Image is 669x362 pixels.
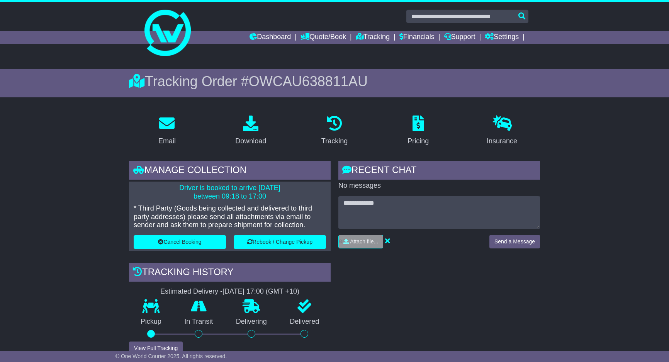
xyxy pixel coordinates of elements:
[173,318,225,326] p: In Transit
[153,113,181,149] a: Email
[250,31,291,44] a: Dashboard
[356,31,390,44] a: Tracking
[234,235,326,249] button: Rebook / Change Pickup
[338,182,540,190] p: No messages
[129,318,173,326] p: Pickup
[129,287,331,296] div: Estimated Delivery -
[487,136,517,146] div: Insurance
[485,31,519,44] a: Settings
[249,73,368,89] span: OWCAU638811AU
[115,353,227,359] span: © One World Courier 2025. All rights reserved.
[321,136,348,146] div: Tracking
[399,31,435,44] a: Financials
[134,204,326,229] p: * Third Party (Goods being collected and delivered to third party addresses) please send all atta...
[444,31,475,44] a: Support
[301,31,346,44] a: Quote/Book
[316,113,353,149] a: Tracking
[129,263,331,284] div: Tracking history
[129,73,540,90] div: Tracking Order #
[224,318,278,326] p: Delivering
[278,318,331,326] p: Delivered
[408,136,429,146] div: Pricing
[402,113,434,149] a: Pricing
[482,113,522,149] a: Insurance
[230,113,271,149] a: Download
[222,287,299,296] div: [DATE] 17:00 (GMT +10)
[129,342,183,355] button: View Full Tracking
[158,136,176,146] div: Email
[134,235,226,249] button: Cancel Booking
[129,161,331,182] div: Manage collection
[338,161,540,182] div: RECENT CHAT
[235,136,266,146] div: Download
[134,184,326,201] p: Driver is booked to arrive [DATE] between 09:18 to 17:00
[489,235,540,248] button: Send a Message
